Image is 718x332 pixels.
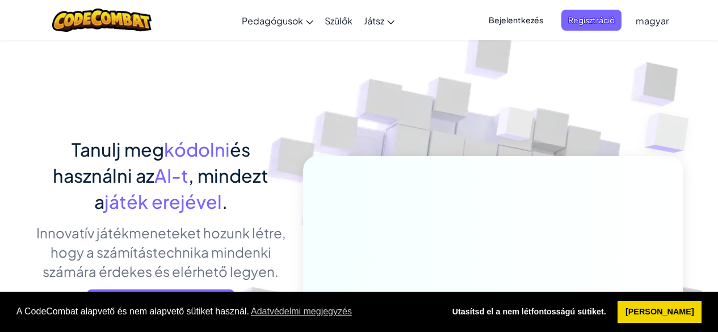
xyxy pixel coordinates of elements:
font: A CodeCombat alapvető és nem alapvető sütiket használ. [16,306,249,316]
font: Utasítsd el a nem létfontosságú sütiket. [452,307,606,316]
a: Tanár vagyok [87,289,234,317]
font: Innovatív játékmeneteket hozunk létre, hogy a számítástechnika mindenki számára érdekes és elérhe... [36,224,285,280]
font: Adatvédelmi megjegyzés [251,306,352,316]
font: . [222,190,228,213]
button: Regisztráció [561,10,622,31]
a: Pedagógusok [236,5,319,36]
font: játék erejével [104,190,222,213]
font: magyar [636,15,669,27]
font: Tanulj meg [72,138,164,161]
a: Játsz [358,5,400,36]
a: Szülők [319,5,358,36]
button: Bejelentkezés [482,10,550,31]
font: kódolni [164,138,230,161]
a: sütik engedélyezése [618,301,702,323]
a: magyar [630,5,674,36]
font: Regisztráció [568,15,615,25]
a: sütik elutasítása [444,301,614,323]
img: CodeCombat logó [52,9,152,32]
font: Bejelentkezés [489,15,543,25]
font: AI-t [154,164,188,187]
font: Játsz [364,15,384,27]
font: Pedagógusok [242,15,303,27]
font: [PERSON_NAME] [625,307,694,316]
img: Átfedő kockák [475,85,556,169]
a: tudjon meg többet a sütikről [249,303,354,320]
font: Szülők [325,15,352,27]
